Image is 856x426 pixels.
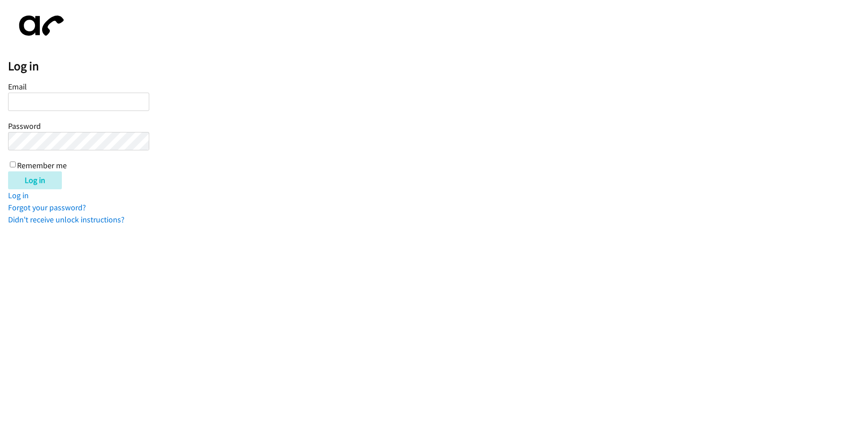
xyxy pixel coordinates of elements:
[8,59,856,74] h2: Log in
[8,214,125,225] a: Didn't receive unlock instructions?
[8,202,86,213] a: Forgot your password?
[8,171,62,189] input: Log in
[8,121,41,131] label: Password
[17,160,67,170] label: Remember me
[8,8,71,43] img: aphone-8a226864a2ddd6a5e75d1ebefc011f4aa8f32683c2d82f3fb0802fe031f96514.svg
[8,81,27,92] label: Email
[8,190,29,200] a: Log in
